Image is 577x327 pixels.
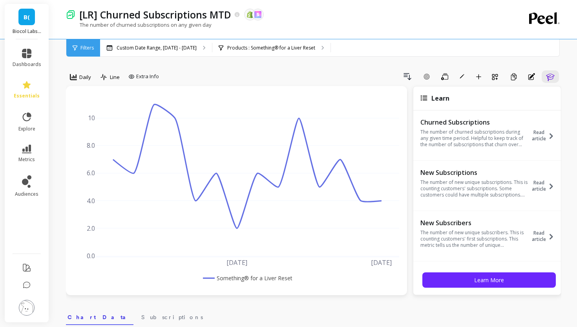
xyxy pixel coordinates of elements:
[66,21,212,28] p: The number of churned subscriptions on any given day
[66,10,75,19] img: header icon
[431,94,449,103] span: Learn
[19,300,35,316] img: profile picture
[136,73,159,81] span: Extra Info
[420,118,528,126] p: Churned Subscriptions
[24,13,30,22] span: B(
[530,168,559,204] button: Read article
[79,73,91,81] span: Daily
[14,93,40,99] span: essentials
[420,219,528,227] p: New Subscribers
[15,191,38,197] span: audiences
[420,230,528,248] p: The number of new unique subscribers. This is counting customers' first subscriptions. This metri...
[530,118,559,154] button: Read article
[66,307,561,325] nav: Tabs
[13,28,41,35] p: Biocol Labs (US)
[18,156,35,163] span: metrics
[13,61,41,68] span: dashboards
[530,230,548,242] span: Read article
[420,129,528,148] p: The number of churned subscriptions during any given time period. Helpful to keep track of the nu...
[227,45,315,51] p: Products : Something® for a Liver Reset
[79,8,231,21] p: [LR] Churned Subscriptions MTD
[420,169,528,176] p: New Subscriptions
[110,73,120,81] span: Line
[474,276,504,284] span: Learn More
[254,11,261,18] img: api.skio.svg
[117,45,197,51] p: Custom Date Range, [DATE] - [DATE]
[247,11,254,18] img: api.shopify.svg
[422,272,556,288] button: Learn More
[18,126,35,132] span: explore
[530,180,548,192] span: Read article
[68,313,132,321] span: Chart Data
[530,129,548,142] span: Read article
[80,45,94,51] span: Filters
[141,313,203,321] span: Subscriptions
[420,179,528,198] p: The number of new unique subscriptions. This is counting customers' subscriptions. Some customers...
[530,218,559,254] button: Read article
